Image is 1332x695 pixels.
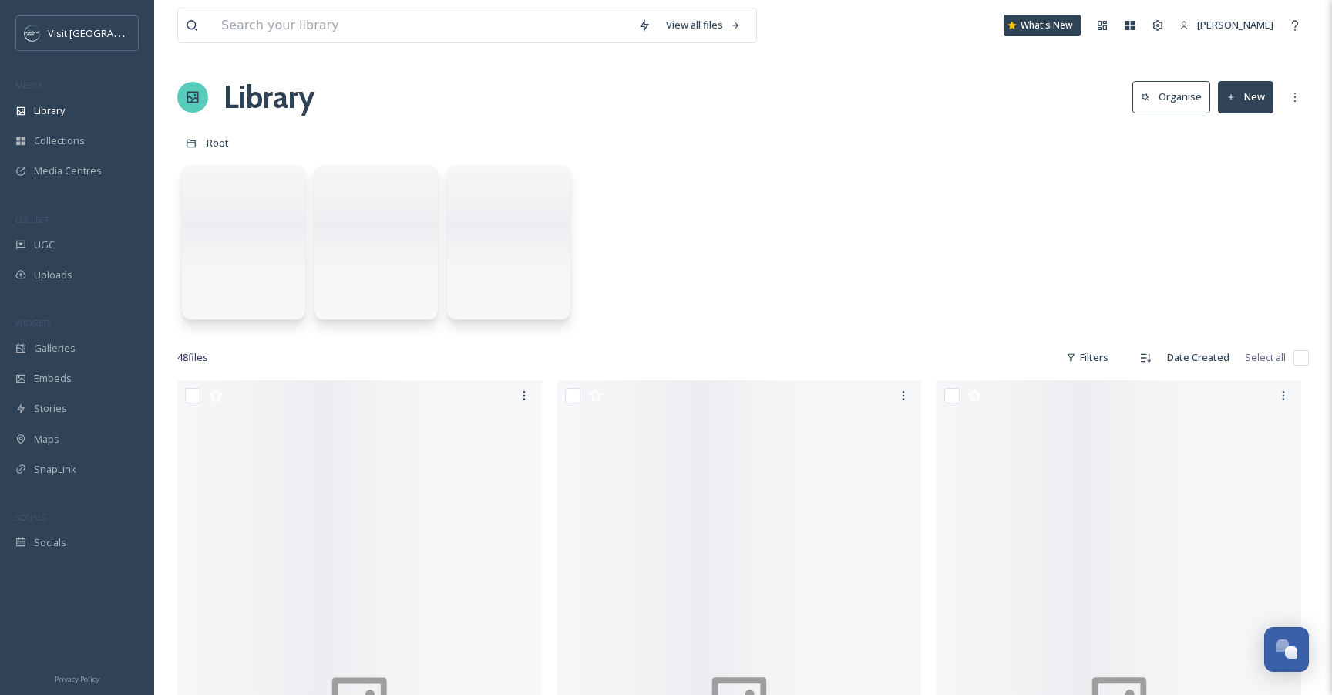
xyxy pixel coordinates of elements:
[207,133,229,152] a: Root
[34,103,65,118] span: Library
[1132,81,1210,113] button: Organise
[34,164,102,178] span: Media Centres
[15,511,46,523] span: SOCIALS
[34,341,76,356] span: Galleries
[25,25,40,41] img: c3es6xdrejuflcaqpovn.png
[55,669,99,687] a: Privacy Policy
[34,462,76,477] span: SnapLink
[1264,627,1309,672] button: Open Chat
[48,25,167,40] span: Visit [GEOGRAPHIC_DATA]
[55,674,99,684] span: Privacy Policy
[15,214,49,225] span: COLLECT
[34,268,72,282] span: Uploads
[1132,81,1218,113] a: Organise
[15,317,51,329] span: WIDGETS
[34,238,55,252] span: UGC
[34,133,85,148] span: Collections
[658,10,748,40] a: View all files
[1245,350,1286,365] span: Select all
[1004,15,1081,36] a: What's New
[1197,18,1273,32] span: [PERSON_NAME]
[224,74,314,120] a: Library
[34,432,59,447] span: Maps
[1172,10,1281,40] a: [PERSON_NAME]
[15,79,42,91] span: MEDIA
[34,401,67,416] span: Stories
[177,350,208,365] span: 48 file s
[34,371,72,386] span: Embeds
[1218,81,1273,113] button: New
[34,535,66,550] span: Socials
[207,136,229,150] span: Root
[1159,342,1237,373] div: Date Created
[1058,342,1116,373] div: Filters
[214,8,631,42] input: Search your library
